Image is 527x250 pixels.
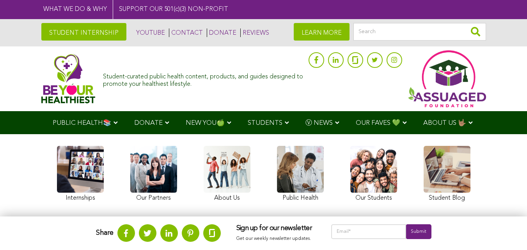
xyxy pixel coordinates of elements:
[96,229,114,236] strong: Share
[134,28,165,37] a: YOUTUBE
[41,111,486,134] div: Navigation Menu
[186,120,225,126] span: NEW YOU🍏
[248,120,282,126] span: STUDENTS
[423,120,466,126] span: ABOUT US 🤟🏽
[406,224,431,239] input: Submit
[236,224,316,233] h3: Sign up for our newsletter
[331,224,406,239] input: Email*
[207,28,236,37] a: DONATE
[41,23,126,41] a: STUDENT INTERNSHIP
[169,28,203,37] a: CONTACT
[305,120,333,126] span: Ⓥ NEWS
[134,120,163,126] span: DONATE
[41,54,96,103] img: Assuaged
[209,229,215,237] img: glassdoor.svg
[353,23,486,41] input: Search
[240,28,269,37] a: REVIEWS
[488,213,527,250] iframe: Chat Widget
[294,23,350,41] a: LEARN MORE
[103,69,304,88] div: Student-curated public health content, products, and guides designed to promote your healthiest l...
[53,120,111,126] span: PUBLIC HEALTH📚
[352,56,358,64] img: glassdoor
[236,234,316,243] p: Get our weekly newsletter updates.
[408,50,486,107] img: Assuaged App
[356,120,400,126] span: OUR FAVES 💚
